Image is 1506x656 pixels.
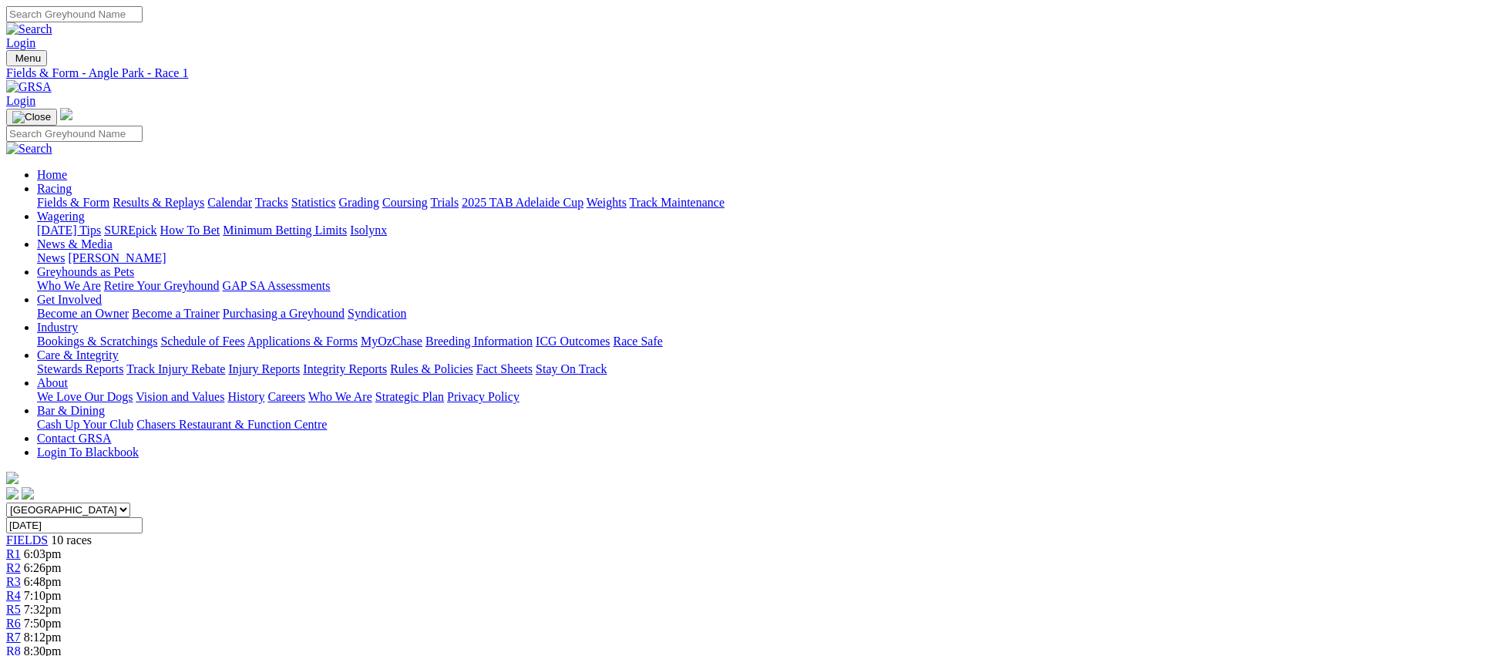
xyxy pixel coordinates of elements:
[613,335,662,348] a: Race Safe
[339,196,379,209] a: Grading
[37,335,1500,348] div: Industry
[37,432,111,445] a: Contact GRSA
[15,52,41,64] span: Menu
[37,210,85,223] a: Wagering
[6,66,1500,80] a: Fields & Form - Angle Park - Race 1
[536,362,607,375] a: Stay On Track
[382,196,428,209] a: Coursing
[348,307,406,320] a: Syndication
[37,362,1500,376] div: Care & Integrity
[37,251,65,264] a: News
[126,362,225,375] a: Track Injury Rebate
[37,182,72,195] a: Racing
[587,196,627,209] a: Weights
[136,418,327,431] a: Chasers Restaurant & Function Centre
[37,446,139,459] a: Login To Blackbook
[6,50,47,66] button: Toggle navigation
[37,404,105,417] a: Bar & Dining
[6,547,21,560] a: R1
[6,80,52,94] img: GRSA
[6,94,35,107] a: Login
[37,224,101,237] a: [DATE] Tips
[6,617,21,630] a: R6
[6,142,52,156] img: Search
[223,307,345,320] a: Purchasing a Greyhound
[6,487,18,500] img: facebook.svg
[160,335,244,348] a: Schedule of Fees
[6,589,21,602] a: R4
[37,293,102,306] a: Get Involved
[37,307,1500,321] div: Get Involved
[462,196,583,209] a: 2025 TAB Adelaide Cup
[6,517,143,533] input: Select date
[37,265,134,278] a: Greyhounds as Pets
[350,224,387,237] a: Isolynx
[6,126,143,142] input: Search
[6,575,21,588] a: R3
[291,196,336,209] a: Statistics
[255,196,288,209] a: Tracks
[228,362,300,375] a: Injury Reports
[425,335,533,348] a: Breeding Information
[22,487,34,500] img: twitter.svg
[6,603,21,616] a: R5
[37,418,1500,432] div: Bar & Dining
[160,224,220,237] a: How To Bet
[207,196,252,209] a: Calendar
[24,575,62,588] span: 6:48pm
[227,390,264,403] a: History
[136,390,224,403] a: Vision and Values
[6,472,18,484] img: logo-grsa-white.png
[24,547,62,560] span: 6:03pm
[24,603,62,616] span: 7:32pm
[37,376,68,389] a: About
[12,111,51,123] img: Close
[361,335,422,348] a: MyOzChase
[6,631,21,644] a: R7
[51,533,92,547] span: 10 races
[37,196,109,209] a: Fields & Form
[104,224,156,237] a: SUREpick
[37,168,67,181] a: Home
[303,362,387,375] a: Integrity Reports
[447,390,519,403] a: Privacy Policy
[247,335,358,348] a: Applications & Forms
[37,307,129,320] a: Become an Owner
[60,108,72,120] img: logo-grsa-white.png
[6,36,35,49] a: Login
[375,390,444,403] a: Strategic Plan
[476,362,533,375] a: Fact Sheets
[223,224,347,237] a: Minimum Betting Limits
[6,22,52,36] img: Search
[37,348,119,362] a: Care & Integrity
[104,279,220,292] a: Retire Your Greyhound
[37,335,157,348] a: Bookings & Scratchings
[37,362,123,375] a: Stewards Reports
[6,109,57,126] button: Toggle navigation
[37,279,101,292] a: Who We Are
[6,561,21,574] a: R2
[37,279,1500,293] div: Greyhounds as Pets
[37,224,1500,237] div: Wagering
[630,196,724,209] a: Track Maintenance
[24,589,62,602] span: 7:10pm
[6,533,48,547] a: FIELDS
[24,617,62,630] span: 7:50pm
[37,418,133,431] a: Cash Up Your Club
[37,390,133,403] a: We Love Our Dogs
[223,279,331,292] a: GAP SA Assessments
[37,237,113,251] a: News & Media
[132,307,220,320] a: Become a Trainer
[37,251,1500,265] div: News & Media
[6,6,143,22] input: Search
[68,251,166,264] a: [PERSON_NAME]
